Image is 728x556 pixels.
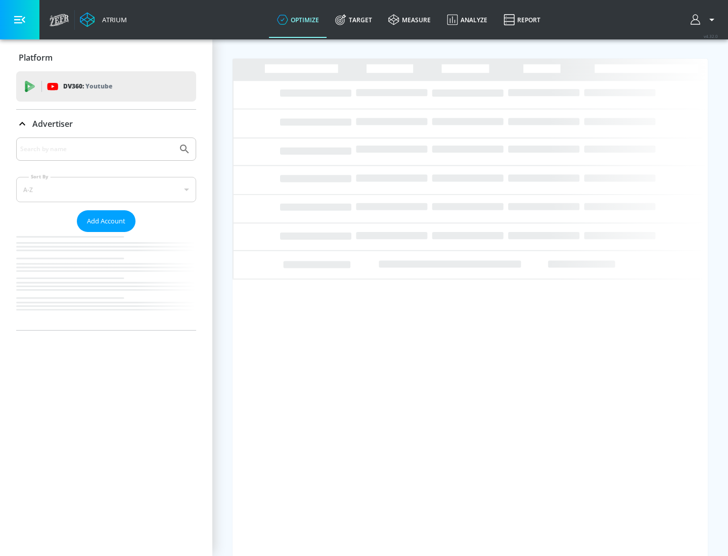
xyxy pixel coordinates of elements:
[77,210,135,232] button: Add Account
[16,43,196,72] div: Platform
[269,2,327,38] a: optimize
[98,15,127,24] div: Atrium
[16,110,196,138] div: Advertiser
[495,2,549,38] a: Report
[16,137,196,330] div: Advertiser
[16,232,196,330] nav: list of Advertiser
[19,52,53,63] p: Platform
[29,173,51,180] label: Sort By
[16,177,196,202] div: A-Z
[63,81,112,92] p: DV360:
[704,33,718,39] span: v 4.32.0
[380,2,439,38] a: measure
[87,215,125,227] span: Add Account
[32,118,73,129] p: Advertiser
[85,81,112,91] p: Youtube
[16,71,196,102] div: DV360: Youtube
[327,2,380,38] a: Target
[20,143,173,156] input: Search by name
[439,2,495,38] a: Analyze
[80,12,127,27] a: Atrium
